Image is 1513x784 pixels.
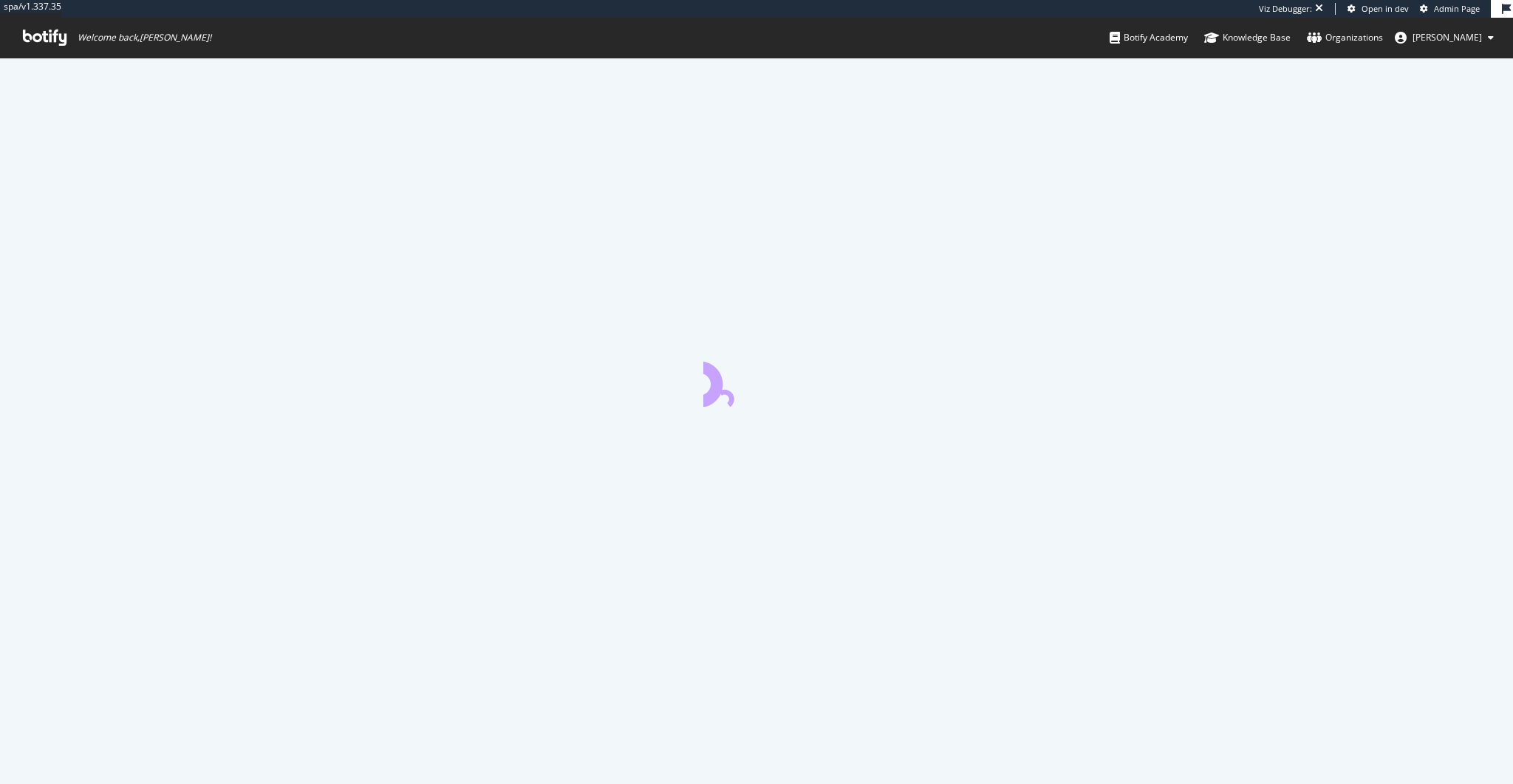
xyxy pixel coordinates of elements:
a: Organizations [1307,18,1383,58]
span: Welcome back, [PERSON_NAME] ! [78,32,211,44]
div: Botify Academy [1110,30,1188,45]
span: adrianna [1413,31,1482,44]
a: Botify Academy [1110,18,1188,58]
a: Knowledge Base [1204,18,1291,58]
div: Knowledge Base [1204,30,1291,45]
button: [PERSON_NAME] [1383,26,1506,49]
a: Admin Page [1420,3,1480,15]
span: Open in dev [1362,3,1409,14]
a: Open in dev [1348,3,1409,15]
span: Admin Page [1434,3,1480,14]
div: Viz Debugger: [1259,3,1312,15]
div: Organizations [1307,30,1383,45]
